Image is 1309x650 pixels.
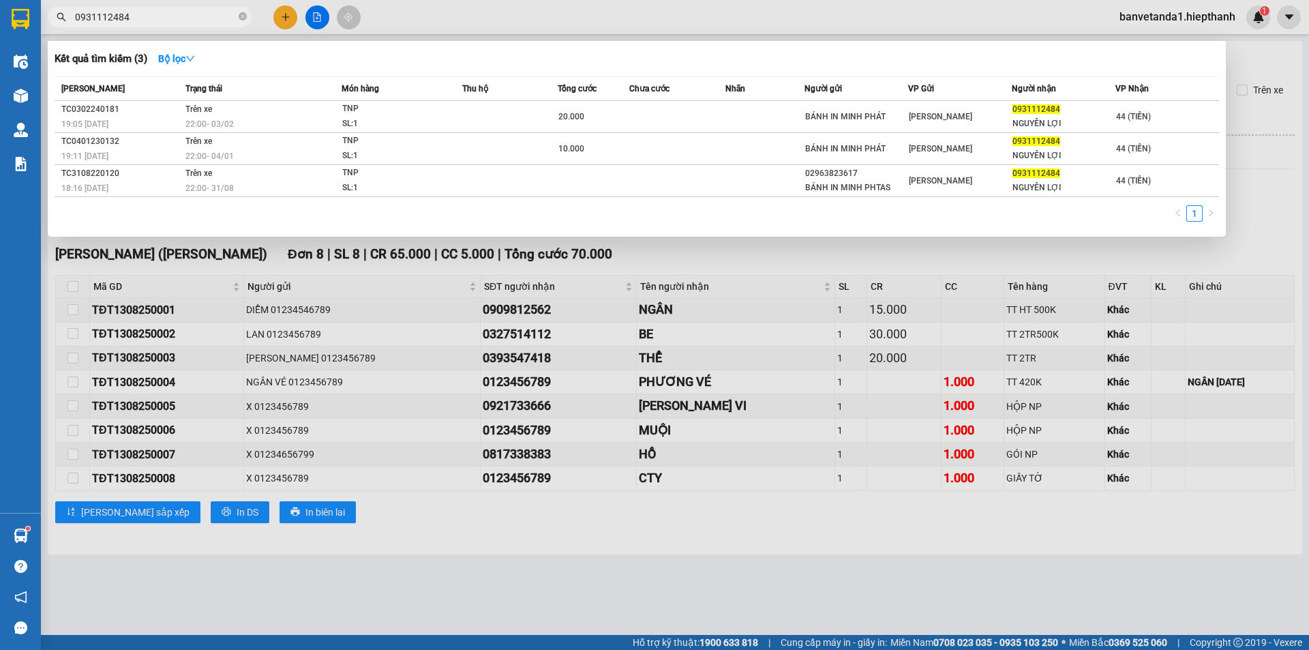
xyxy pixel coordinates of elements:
[1170,205,1186,222] button: left
[1012,84,1056,93] span: Người nhận
[239,12,247,20] span: close-circle
[61,84,125,93] span: [PERSON_NAME]
[804,84,842,93] span: Người gửi
[1012,104,1060,114] span: 0931112484
[908,84,934,93] span: VP Gửi
[61,151,108,161] span: 19:11 [DATE]
[342,84,379,93] span: Món hàng
[12,9,29,29] img: logo-vxr
[909,144,972,153] span: [PERSON_NAME]
[342,181,445,196] div: SL: 1
[558,144,584,153] span: 10.000
[1186,205,1203,222] li: 1
[725,84,745,93] span: Nhãn
[1187,206,1202,221] a: 1
[805,142,907,156] div: BÁNH IN MINH PHÁT
[61,183,108,193] span: 18:16 [DATE]
[462,84,488,93] span: Thu hộ
[14,123,28,137] img: warehouse-icon
[158,53,195,64] strong: Bộ lọc
[14,591,27,604] span: notification
[185,119,234,129] span: 22:00 - 03/02
[1203,205,1219,222] li: Next Page
[185,183,234,193] span: 22:00 - 31/08
[185,136,212,146] span: Trên xe
[185,168,212,178] span: Trên xe
[1203,205,1219,222] button: right
[805,181,907,195] div: BÁNH IN MINH PHTAS
[14,621,27,634] span: message
[1115,84,1149,93] span: VP Nhận
[805,110,907,124] div: BÁNH IN MINH PHÁT
[1174,209,1182,217] span: left
[1116,176,1151,186] span: 44 (TIỀN)
[342,166,445,181] div: TNP
[14,55,28,69] img: warehouse-icon
[14,560,27,573] span: question-circle
[14,529,28,543] img: warehouse-icon
[26,527,30,531] sup: 1
[1116,144,1151,153] span: 44 (TIỀN)
[805,166,907,181] div: 02963823617
[909,176,972,186] span: [PERSON_NAME]
[1012,149,1115,163] div: NGUYÊN LỢI
[61,134,181,149] div: TC0401230132
[61,166,181,181] div: TC3108220120
[239,11,247,24] span: close-circle
[147,48,206,70] button: Bộ lọcdown
[55,52,147,66] h3: Kết quả tìm kiếm ( 3 )
[61,119,108,129] span: 19:05 [DATE]
[1116,112,1151,121] span: 44 (TIỀN)
[185,54,195,63] span: down
[558,84,597,93] span: Tổng cước
[342,134,445,149] div: TNP
[342,102,445,117] div: TNP
[1012,117,1115,131] div: NGUYÊN LỢI
[1170,205,1186,222] li: Previous Page
[185,84,222,93] span: Trạng thái
[185,104,212,114] span: Trên xe
[57,12,66,22] span: search
[14,89,28,103] img: warehouse-icon
[1207,209,1215,217] span: right
[14,157,28,171] img: solution-icon
[1012,168,1060,178] span: 0931112484
[75,10,236,25] input: Tìm tên, số ĐT hoặc mã đơn
[342,117,445,132] div: SL: 1
[629,84,669,93] span: Chưa cước
[61,102,181,117] div: TC0302240181
[185,151,234,161] span: 22:00 - 04/01
[342,149,445,164] div: SL: 1
[1012,136,1060,146] span: 0931112484
[558,112,584,121] span: 20.000
[909,112,972,121] span: [PERSON_NAME]
[1012,181,1115,195] div: NGUYÊN LỢI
